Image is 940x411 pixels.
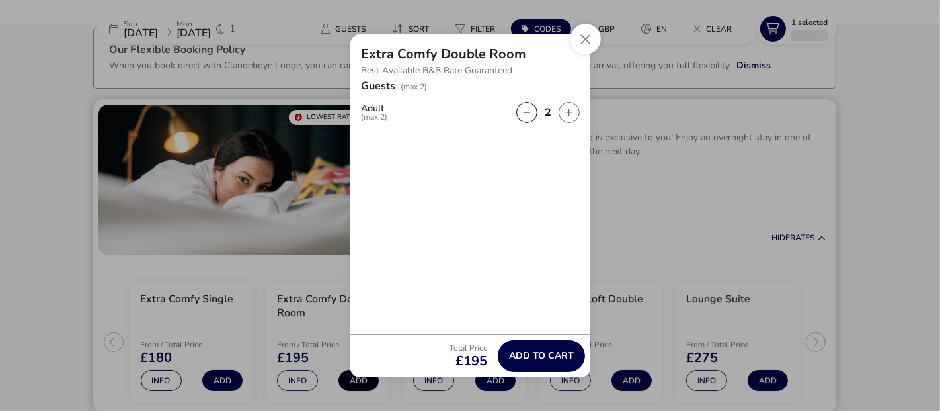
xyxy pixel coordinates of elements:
[570,24,601,54] button: Close
[361,79,395,109] h2: Guests
[450,355,487,368] span: £195
[498,340,585,372] button: Add to cart
[361,45,526,63] h2: Extra Comfy Double Room
[361,61,580,81] p: Best Available B&B Rate Guaranteed
[361,104,398,121] label: Adult
[361,113,387,121] span: (max 2)
[401,81,427,92] span: (max 2)
[509,351,574,361] span: Add to cart
[450,344,487,352] p: Total Price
